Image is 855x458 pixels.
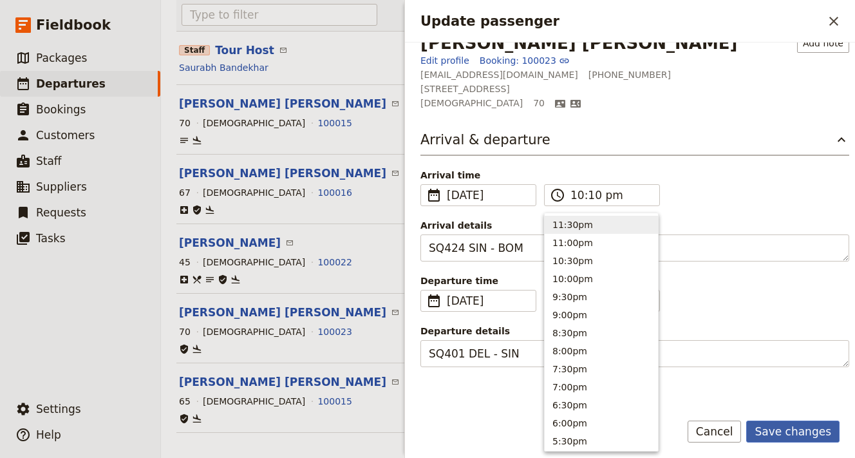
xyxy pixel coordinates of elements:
button: Arrival & departure [420,130,849,156]
span: Bookings [36,103,86,116]
button: 100016 [317,186,352,199]
button: 100015 [317,117,352,129]
span: ​ [641,187,652,203]
h3: Travel Profile [420,398,849,424]
textarea: Departure details [420,340,849,367]
a: Saurabh Bandekhar [179,61,268,74]
button: 9:30pm [545,288,658,306]
button: 11:30pm [545,216,658,234]
button: 8:30pm [545,324,658,342]
div: 65 [179,395,191,408]
span: Staff [36,155,62,167]
div: 70 [179,325,191,338]
span: [DATE] [447,187,512,203]
span: Arrival details [420,219,849,232]
h3: Arrival & departure [420,130,550,149]
button: 9:00pm [545,306,658,324]
span: Arrival time [420,169,536,182]
button: [PERSON_NAME] [179,235,281,251]
a: Edit profile [420,54,469,67]
a: Email Saurabh Bandekhar [279,43,287,56]
a: Email KILSBY Debra Jayne [391,97,399,110]
button: 6:00pm [545,414,658,432]
button: [PERSON_NAME] [PERSON_NAME] [179,166,386,181]
button: 8:00pm [545,342,658,360]
span: ​ [274,44,287,57]
span: Tasks [36,232,66,245]
button: Save changes [746,421,840,443]
span: Fieldbook [36,15,111,35]
button: 100015 [317,395,352,408]
span: Departure time [420,274,536,287]
span: Settings [36,403,81,415]
span: [EMAIL_ADDRESS][DOMAIN_NAME] [420,68,578,81]
button: 7:00pm [545,378,658,396]
button: 10:30pm [545,252,658,270]
button: [PERSON_NAME] [PERSON_NAME] [179,96,386,111]
button: [PERSON_NAME] [PERSON_NAME] [179,305,386,320]
div: 45 [179,256,191,269]
span: ​ [550,187,565,203]
span: ​ [386,376,399,388]
span: Staff [179,45,210,55]
span: ​ [426,293,442,309]
span: Requests [36,206,86,219]
div: 70 [179,117,191,129]
a: Email RUTHERFORD Craig Connor [391,305,399,318]
h2: Update passenger [420,12,823,31]
a: Email MILTON Sarah Katherine [391,166,399,179]
div: [DEMOGRAPHIC_DATA] [203,395,305,408]
a: Email LEDERMAN Heather Anne [391,375,399,388]
button: 5:30pm [545,432,658,450]
button: Close drawer [823,10,845,32]
div: [PERSON_NAME] [PERSON_NAME] [420,33,737,53]
button: Add note [797,33,849,53]
span: ​ [386,167,399,180]
button: 11:00pm [545,234,658,252]
a: Email STEVENS Natalie Maree [286,236,294,249]
div: [DEMOGRAPHIC_DATA] [203,325,305,338]
button: 7:30pm [545,360,658,378]
span: 13/27 Leichhardt Street, Glebe NSW 2037, Australia [420,82,510,95]
span: Departure details [420,325,849,338]
span: ​ [518,187,528,203]
input: ​​Clear input [570,187,636,203]
button: Tour Host [215,43,274,58]
span: [DATE] [447,293,512,309]
span: ​ [518,293,528,309]
span: [DEMOGRAPHIC_DATA] [420,97,523,110]
input: Type to filter [182,4,377,26]
button: 10:00pm [545,270,658,288]
span: [PHONE_NUMBER] [588,68,671,81]
span: ​ [426,187,442,203]
button: 100022 [317,256,352,269]
span: Help [36,428,61,441]
span: Packages [36,52,87,64]
span: Departures [36,77,106,90]
a: Booking: 100023 [480,54,570,67]
button: [PERSON_NAME] [PERSON_NAME] [179,374,386,390]
span: ​ [386,97,399,110]
div: 67 [179,186,191,199]
button: 100023 [317,325,352,338]
div: [DEMOGRAPHIC_DATA] [203,256,305,269]
span: ​ [281,236,294,249]
textarea: Arrival details [420,234,849,262]
button: Cancel [688,421,742,443]
div: [DEMOGRAPHIC_DATA] [203,186,305,199]
span: 70 [533,97,545,110]
button: 6:30pm [545,396,658,414]
div: [DEMOGRAPHIC_DATA] [203,117,305,129]
span: Customers [36,129,95,142]
span: ​ [386,306,399,319]
span: Suppliers [36,180,87,193]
